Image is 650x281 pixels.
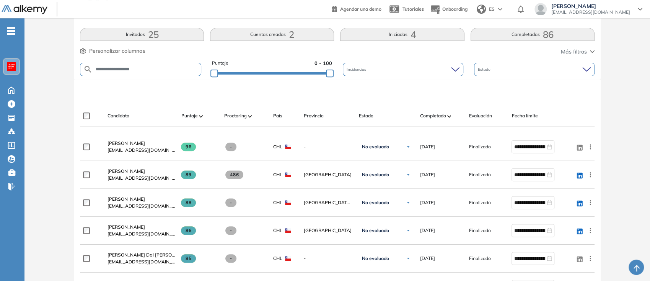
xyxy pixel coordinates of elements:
span: Finalizado [469,199,490,206]
span: Incidencias [347,67,368,72]
button: Personalizar columnas [80,47,145,55]
span: CHL [273,199,282,206]
button: Invitados25 [80,28,204,41]
img: CHL [285,172,291,177]
span: [EMAIL_ADDRESS][DOMAIN_NAME] [108,203,175,210]
img: Logo [2,5,47,15]
span: Personalizar columnas [89,47,145,55]
img: Ícono de flecha [406,172,411,177]
span: [GEOGRAPHIC_DATA] [303,171,352,178]
div: Incidencias [343,63,463,76]
span: [GEOGRAPHIC_DATA] [303,227,352,234]
a: Agendar una demo [332,4,381,13]
span: [DATE] [420,171,435,178]
span: CHL [273,227,282,234]
span: Evaluación [469,112,492,119]
img: [missing "en.ARROW_ALT" translation] [248,115,252,117]
span: Tutoriales [402,6,424,12]
span: [DATE] [420,255,435,262]
span: [DATE] [420,199,435,206]
span: [PERSON_NAME] [108,196,145,202]
span: Estado [358,112,373,119]
button: Iniciadas4 [340,28,464,41]
span: - [303,255,352,262]
img: [missing "en.ARROW_ALT" translation] [199,115,203,117]
a: [PERSON_NAME] [108,224,175,231]
img: world [477,5,486,14]
img: CHL [285,145,291,149]
button: Completadas86 [471,28,595,41]
span: [EMAIL_ADDRESS][DOMAIN_NAME] [551,9,630,15]
span: CHL [273,143,282,150]
span: Fecha límite [512,112,538,119]
span: [PERSON_NAME] [551,3,630,9]
a: [PERSON_NAME] [108,196,175,203]
span: ES [489,6,495,13]
span: 96 [181,143,196,151]
img: SEARCH_ALT [83,65,93,74]
img: Ícono de flecha [406,200,411,205]
img: Ícono de flecha [406,256,411,261]
span: Puntaje [212,60,228,67]
span: CHL [273,171,282,178]
span: 85 [181,254,196,263]
i: - [7,30,15,32]
span: Onboarding [442,6,468,12]
span: - [225,254,236,263]
span: No evaluado [362,144,389,150]
button: Onboarding [430,1,468,18]
span: [PERSON_NAME] Del [PERSON_NAME] [108,252,192,258]
img: Ícono de flecha [406,145,411,149]
span: No evaluado [362,227,389,234]
span: No evaluado [362,172,389,178]
img: [missing "en.ARROW_ALT" translation] [447,115,451,117]
span: Finalizado [469,171,490,178]
span: [EMAIL_ADDRESS][DOMAIN_NAME] [108,231,175,237]
span: País [273,112,282,119]
span: No evaluado [362,200,389,206]
a: [PERSON_NAME] [108,140,175,147]
button: Cuentas creadas2 [210,28,334,41]
img: CHL [285,200,291,205]
div: Estado [474,63,595,76]
span: CHL [273,255,282,262]
span: Finalizado [469,227,490,234]
span: [DATE] [420,227,435,234]
span: [EMAIL_ADDRESS][DOMAIN_NAME] [108,258,175,265]
span: No evaluado [362,255,389,262]
span: [PERSON_NAME] [108,224,145,230]
span: 486 [225,171,243,179]
span: Completado [420,112,446,119]
span: Finalizado [469,143,490,150]
span: Puntaje [181,112,197,119]
a: [PERSON_NAME] [108,168,175,175]
span: [PERSON_NAME] [108,168,145,174]
img: arrow [498,8,502,11]
img: https://assets.alkemy.org/workspaces/620/d203e0be-08f6-444b-9eae-a92d815a506f.png [8,63,15,70]
span: 0 - 100 [314,60,332,67]
img: CHL [285,256,291,261]
span: - [225,226,236,235]
img: CHL [285,228,291,233]
span: Finalizado [469,255,490,262]
span: Estado [478,67,492,72]
span: Agendar una demo [340,6,381,12]
span: - [225,143,236,151]
a: [PERSON_NAME] Del [PERSON_NAME] [108,252,175,258]
button: Más filtros [561,48,595,56]
span: - [303,143,352,150]
span: Proctoring [224,112,246,119]
span: [EMAIL_ADDRESS][DOMAIN_NAME] [108,175,175,182]
span: [DATE] [420,143,435,150]
span: 86 [181,226,196,235]
span: 89 [181,171,196,179]
img: Ícono de flecha [406,228,411,233]
span: Provincia [303,112,323,119]
span: - [225,198,236,207]
span: [EMAIL_ADDRESS][DOMAIN_NAME] [108,147,175,154]
span: Candidato [108,112,129,119]
span: [GEOGRAPHIC_DATA][PERSON_NAME] [303,199,352,206]
span: Más filtros [561,48,587,56]
span: 88 [181,198,196,207]
span: [PERSON_NAME] [108,140,145,146]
